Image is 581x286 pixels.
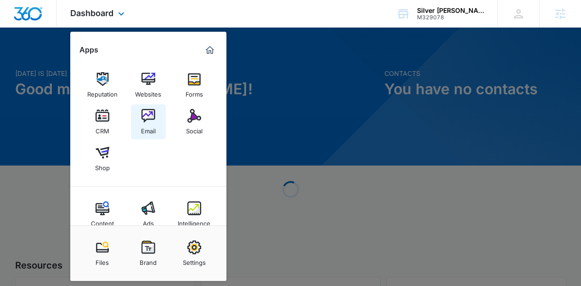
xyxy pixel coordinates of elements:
[85,236,120,271] a: Files
[141,123,156,135] div: Email
[131,68,166,103] a: Websites
[177,197,212,232] a: Intelligence
[417,7,484,14] div: account name
[85,104,120,139] a: CRM
[186,86,203,98] div: Forms
[91,215,114,227] div: Content
[85,197,120,232] a: Content
[143,215,154,227] div: Ads
[183,254,206,266] div: Settings
[417,14,484,21] div: account id
[177,236,212,271] a: Settings
[140,254,157,266] div: Brand
[178,215,210,227] div: Intelligence
[177,68,212,103] a: Forms
[186,123,203,135] div: Social
[70,8,113,18] span: Dashboard
[131,236,166,271] a: Brand
[85,141,120,176] a: Shop
[96,123,109,135] div: CRM
[135,86,161,98] div: Websites
[79,46,98,54] h2: Apps
[203,43,217,57] a: Marketing 360® Dashboard
[131,104,166,139] a: Email
[95,160,110,172] div: Shop
[131,197,166,232] a: Ads
[85,68,120,103] a: Reputation
[87,86,118,98] div: Reputation
[96,254,109,266] div: Files
[177,104,212,139] a: Social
